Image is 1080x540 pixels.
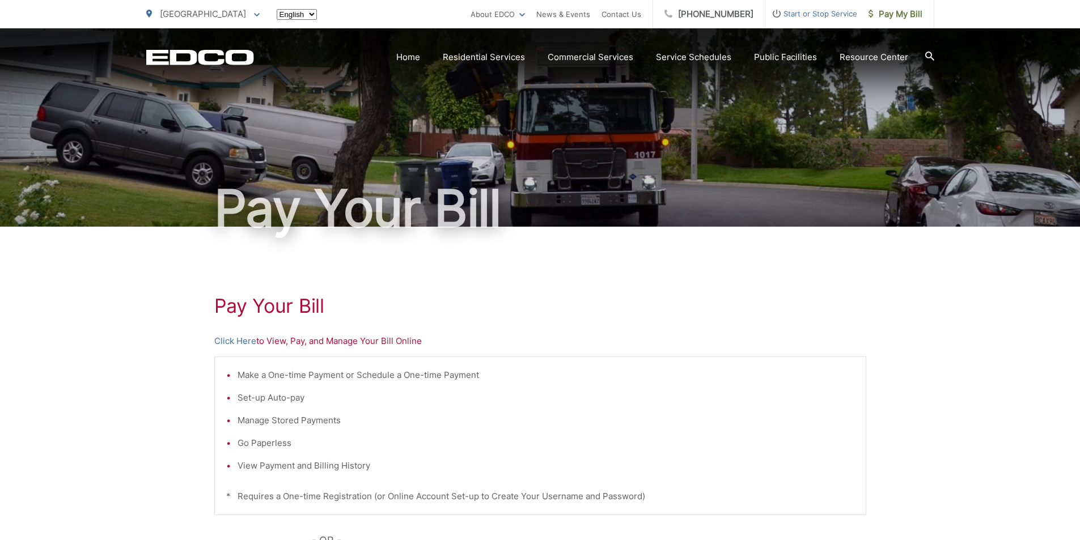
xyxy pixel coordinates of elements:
[238,414,854,427] li: Manage Stored Payments
[536,7,590,21] a: News & Events
[238,391,854,405] li: Set-up Auto-pay
[214,334,256,348] a: Click Here
[238,368,854,382] li: Make a One-time Payment or Schedule a One-time Payment
[214,334,866,348] p: to View, Pay, and Manage Your Bill Online
[146,180,934,237] h1: Pay Your Bill
[869,7,922,21] span: Pay My Bill
[226,490,854,503] p: * Requires a One-time Registration (or Online Account Set-up to Create Your Username and Password)
[396,50,420,64] a: Home
[754,50,817,64] a: Public Facilities
[238,459,854,473] li: View Payment and Billing History
[471,7,525,21] a: About EDCO
[277,9,317,20] select: Select a language
[548,50,633,64] a: Commercial Services
[840,50,908,64] a: Resource Center
[443,50,525,64] a: Residential Services
[238,436,854,450] li: Go Paperless
[214,295,866,317] h1: Pay Your Bill
[656,50,731,64] a: Service Schedules
[602,7,641,21] a: Contact Us
[160,8,246,19] span: [GEOGRAPHIC_DATA]
[146,49,254,65] a: EDCD logo. Return to the homepage.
